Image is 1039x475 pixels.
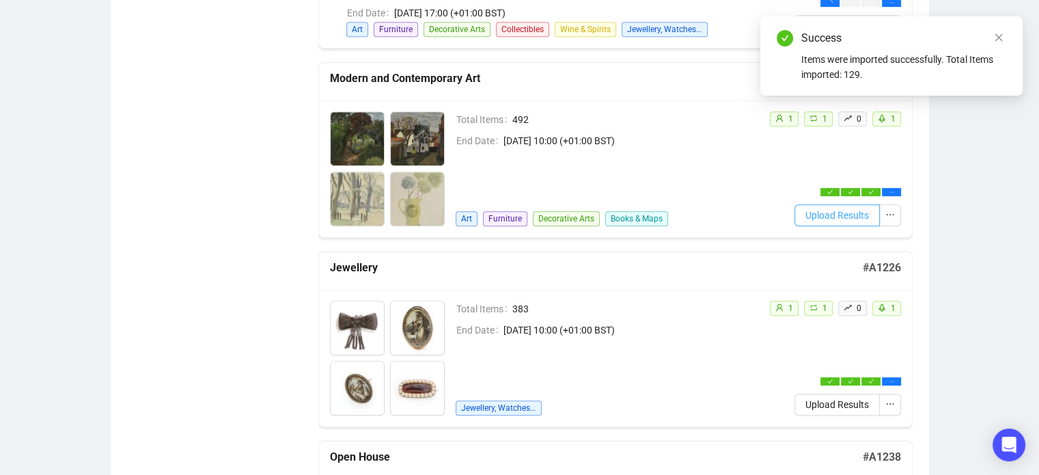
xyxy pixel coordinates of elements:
[331,112,384,165] img: 1_1.jpg
[805,208,869,223] span: Upload Results
[605,211,668,226] span: Books & Maps
[456,323,503,338] span: End Date
[844,114,852,122] span: rise
[857,114,861,124] span: 0
[844,303,852,312] span: rise
[794,394,880,416] button: Upload Results
[891,114,896,124] span: 1
[391,301,444,355] img: 2_1.jpg
[346,22,368,37] span: Art
[775,114,784,122] span: user
[456,112,512,127] span: Total Items
[827,189,833,195] span: check
[794,15,880,37] button: Upload Results
[868,189,874,195] span: check
[347,5,394,21] span: End Date
[391,172,444,226] img: 4_1.jpg
[391,112,444,165] img: 2_1.jpg
[394,5,758,21] span: [DATE] 17:00 (+01:00 BST)
[994,33,1003,42] span: close
[805,397,869,412] span: Upload Results
[809,303,818,312] span: retweet
[374,22,418,37] span: Furniture
[878,303,886,312] span: rocket
[456,401,542,416] span: Jewellery, Watches & Designer
[891,303,896,313] span: 1
[331,301,384,355] img: 1_1.jpg
[868,379,874,384] span: check
[775,303,784,312] span: user
[885,210,895,219] span: ellipsis
[456,211,477,226] span: Art
[512,112,758,127] span: 492
[503,133,758,148] span: [DATE] 10:00 (+01:00 BST)
[878,114,886,122] span: rocket
[318,62,913,238] a: Modern and Contemporary Art#A1227Total Items492End Date[DATE] 10:00 (+01:00 BST)ArtFurnitureDecor...
[809,114,818,122] span: retweet
[330,260,863,276] h5: Jewellery
[483,211,527,226] span: Furniture
[885,399,895,409] span: ellipsis
[512,301,758,316] span: 383
[622,22,708,37] span: Jewellery, Watches & Designer
[391,362,444,415] img: 4_1.jpg
[456,301,512,316] span: Total Items
[801,30,1006,46] div: Success
[533,211,600,226] span: Decorative Arts
[330,449,863,465] h5: Open House
[822,114,827,124] span: 1
[331,172,384,226] img: 3_1.jpg
[456,133,503,148] span: End Date
[889,379,894,384] span: ellipsis
[863,260,901,276] h5: # A1226
[848,189,853,195] span: check
[788,114,793,124] span: 1
[801,52,1006,82] div: Items were imported successfully. Total Items imported: 129.
[889,189,894,195] span: ellipsis
[318,252,913,427] a: Jewellery#A1226Total Items383End Date[DATE] 10:00 (+01:00 BST)Jewellery, Watches & Designeruser1r...
[555,22,616,37] span: Wine & Spirits
[993,429,1025,461] div: Open Intercom Messenger
[848,379,853,384] span: check
[496,22,549,37] span: Collectibles
[857,303,861,313] span: 0
[822,303,827,313] span: 1
[863,449,901,465] h5: # A1238
[788,303,793,313] span: 1
[503,323,758,338] span: [DATE] 10:00 (+01:00 BST)
[827,379,833,384] span: check
[424,22,490,37] span: Decorative Arts
[777,30,793,46] span: check-circle
[330,70,863,87] h5: Modern and Contemporary Art
[794,204,880,226] button: Upload Results
[991,30,1006,45] a: Close
[331,362,384,415] img: 3_1.jpg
